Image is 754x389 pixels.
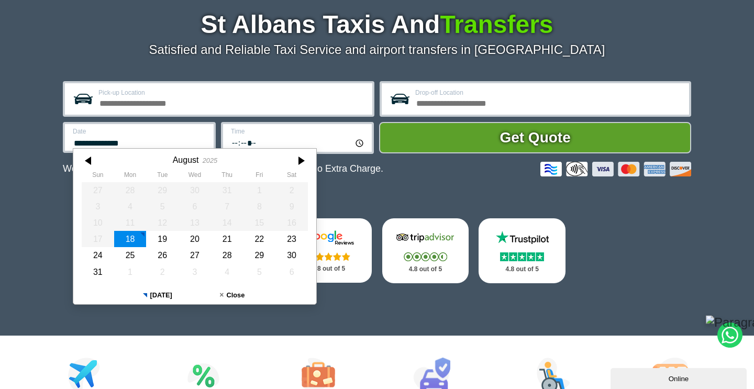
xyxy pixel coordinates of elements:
[275,264,308,280] div: 06 September 2025
[611,366,749,389] iframe: chat widget
[82,215,114,231] div: 10 August 2025
[146,171,179,182] th: Tuesday
[82,231,114,247] div: 17 August 2025
[82,182,114,198] div: 27 July 2025
[211,182,243,198] div: 31 July 2025
[231,128,365,135] label: Time
[146,215,179,231] div: 12 August 2025
[415,90,683,96] label: Drop-off Location
[394,263,458,276] p: 4.8 out of 5
[500,252,544,261] img: Stars
[263,163,383,174] span: The Car at No Extra Charge.
[275,171,308,182] th: Saturday
[275,247,308,263] div: 30 August 2025
[179,231,211,247] div: 20 August 2025
[114,247,147,263] div: 25 August 2025
[379,122,691,153] button: Get Quote
[394,230,457,246] img: Tripadvisor
[114,198,147,215] div: 04 August 2025
[114,264,147,280] div: 01 September 2025
[73,128,207,135] label: Date
[440,10,553,38] span: Transfers
[120,286,195,304] button: [DATE]
[243,247,276,263] div: 29 August 2025
[490,263,554,276] p: 4.8 out of 5
[540,162,691,176] img: Credit And Debit Cards
[491,230,553,246] img: Trustpilot
[146,182,179,198] div: 29 July 2025
[82,171,114,182] th: Sunday
[195,286,270,304] button: Close
[243,171,276,182] th: Friday
[146,247,179,263] div: 26 August 2025
[63,12,691,37] h1: St Albans Taxis And
[82,198,114,215] div: 03 August 2025
[479,218,565,283] a: Trustpilot Stars 4.8 out of 5
[243,264,276,280] div: 05 September 2025
[243,182,276,198] div: 01 August 2025
[243,215,276,231] div: 15 August 2025
[114,182,147,198] div: 28 July 2025
[114,231,147,247] div: 18 August 2025
[307,252,350,261] img: Stars
[179,171,211,182] th: Wednesday
[243,198,276,215] div: 08 August 2025
[404,252,447,261] img: Stars
[211,231,243,247] div: 21 August 2025
[203,157,217,164] div: 2025
[275,198,308,215] div: 09 August 2025
[243,231,276,247] div: 22 August 2025
[82,247,114,263] div: 24 August 2025
[63,163,383,174] p: We Now Accept Card & Contactless Payment In
[114,215,147,231] div: 11 August 2025
[63,42,691,57] p: Satisfied and Reliable Taxi Service and airport transfers in [GEOGRAPHIC_DATA]
[179,198,211,215] div: 06 August 2025
[275,231,308,247] div: 23 August 2025
[146,264,179,280] div: 02 September 2025
[285,218,372,283] a: Google Stars 4.8 out of 5
[82,264,114,280] div: 31 August 2025
[173,155,199,165] div: August
[297,262,361,275] p: 4.8 out of 5
[211,247,243,263] div: 28 August 2025
[211,198,243,215] div: 07 August 2025
[211,215,243,231] div: 14 August 2025
[211,264,243,280] div: 04 September 2025
[297,230,360,246] img: Google
[98,90,366,96] label: Pick-up Location
[275,215,308,231] div: 16 August 2025
[179,215,211,231] div: 13 August 2025
[382,218,469,283] a: Tripadvisor Stars 4.8 out of 5
[146,231,179,247] div: 19 August 2025
[211,171,243,182] th: Thursday
[146,198,179,215] div: 05 August 2025
[179,182,211,198] div: 30 July 2025
[179,247,211,263] div: 27 August 2025
[179,264,211,280] div: 03 September 2025
[275,182,308,198] div: 02 August 2025
[114,171,147,182] th: Monday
